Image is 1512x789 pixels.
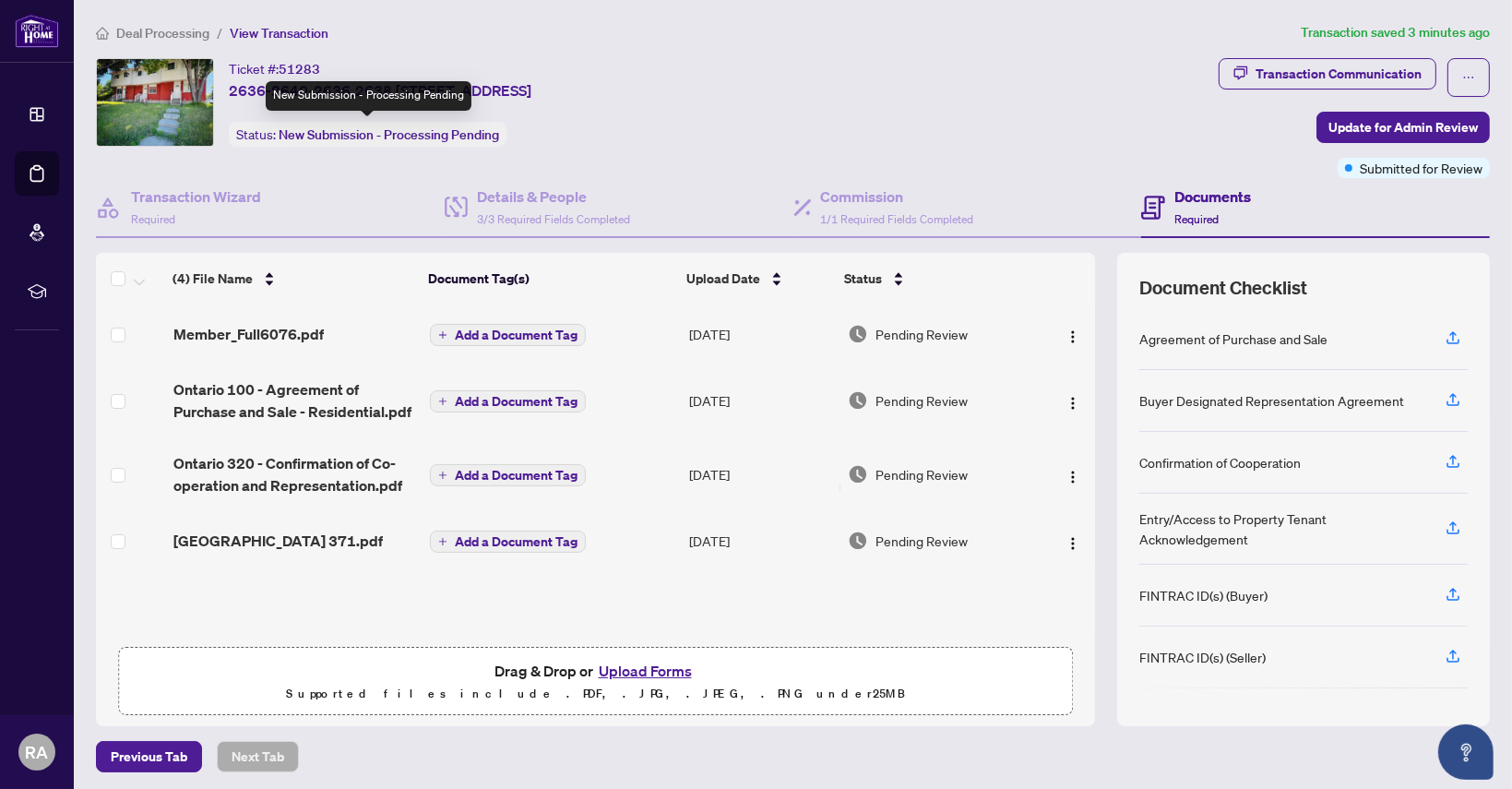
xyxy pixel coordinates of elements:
[1438,724,1494,780] button: Open asap
[1066,470,1080,484] img: Logo
[1139,452,1301,472] div: Confirmation of Cooperation
[173,323,324,345] span: Member_Full6076.pdf
[438,397,447,406] span: plus
[875,390,968,411] span: Pending Review
[1058,386,1088,415] button: Logo
[430,389,586,413] button: Add a Document Tag
[477,212,630,226] span: 3/3 Required Fields Completed
[848,531,868,551] img: Document Status
[1066,329,1080,344] img: Logo
[1174,212,1219,226] span: Required
[279,126,499,143] span: New Submission - Processing Pending
[844,269,882,289] span: Status
[1139,275,1307,301] span: Document Checklist
[593,659,697,683] button: Upload Forms
[837,253,1034,305] th: Status
[848,324,868,344] img: Document Status
[430,530,586,554] button: Add a Document Tag
[15,14,59,48] img: logo
[96,741,202,772] button: Previous Tab
[1139,329,1327,349] div: Agreement of Purchase and Sale
[173,452,415,496] span: Ontario 320 - Confirmation of Co-operation and Representation.pdf
[173,378,415,423] span: Ontario 100 - Agreement of Purchase and Sale - Residential.pdf
[848,464,868,484] img: Document Status
[438,537,447,546] span: plus
[421,253,678,305] th: Document Tag(s)
[1174,185,1251,208] h4: Documents
[821,212,974,226] span: 1/1 Required Fields Completed
[173,269,253,289] span: (4) File Name
[279,61,320,78] span: 51283
[438,471,447,480] span: plus
[1139,647,1266,667] div: FINTRAC ID(s) (Seller)
[1301,22,1490,43] article: Transaction saved 3 minutes ago
[217,741,299,772] button: Next Tab
[173,530,383,552] span: [GEOGRAPHIC_DATA] 371.pdf
[111,742,187,771] span: Previous Tab
[1360,158,1482,178] span: Submitted for Review
[430,324,586,346] button: Add a Document Tag
[682,437,840,511] td: [DATE]
[821,185,974,208] h4: Commission
[477,185,630,208] h4: Details & People
[430,531,586,553] button: Add a Document Tag
[455,469,577,482] span: Add a Document Tag
[494,659,697,683] span: Drag & Drop or
[1256,59,1422,89] div: Transaction Communication
[116,25,209,42] span: Deal Processing
[1219,58,1436,90] button: Transaction Communication
[217,22,222,43] li: /
[1316,112,1490,143] button: Update for Admin Review
[438,330,447,340] span: plus
[266,81,471,111] div: New Submission - Processing Pending
[1066,396,1080,411] img: Logo
[97,59,213,146] img: IMG-X12301813_1.jpg
[875,531,968,551] span: Pending Review
[430,463,586,487] button: Add a Document Tag
[119,648,1072,716] span: Drag & Drop orUpload FormsSupported files include .PDF, .JPG, .JPEG, .PNG under25MB
[679,253,837,305] th: Upload Date
[686,269,760,289] span: Upload Date
[1066,536,1080,551] img: Logo
[430,390,586,412] button: Add a Document Tag
[682,305,840,364] td: [DATE]
[96,27,109,40] span: home
[455,329,577,341] span: Add a Document Tag
[875,324,968,344] span: Pending Review
[848,390,868,411] img: Document Status
[130,683,1061,705] p: Supported files include .PDF, .JPG, .JPEG, .PNG under 25 MB
[430,464,586,486] button: Add a Document Tag
[1328,113,1478,142] span: Update for Admin Review
[430,323,586,347] button: Add a Document Tag
[131,185,261,208] h4: Transaction Wizard
[165,253,421,305] th: (4) File Name
[229,79,531,102] span: 2636-2640-2636,2638,[STREET_ADDRESS]
[229,122,506,147] div: Status:
[1139,508,1423,549] div: Entry/Access to Property Tenant Acknowledgement
[131,212,175,226] span: Required
[1139,390,1404,411] div: Buyer Designated Representation Agreement
[26,739,49,765] span: RA
[875,464,968,484] span: Pending Review
[682,511,840,570] td: [DATE]
[1058,319,1088,349] button: Logo
[682,364,840,437] td: [DATE]
[1139,585,1268,605] div: FINTRAC ID(s) (Buyer)
[229,58,320,79] div: Ticket #:
[1462,71,1475,84] span: ellipsis
[1058,460,1088,489] button: Logo
[455,535,577,548] span: Add a Document Tag
[1058,526,1088,556] button: Logo
[455,395,577,408] span: Add a Document Tag
[230,25,328,42] span: View Transaction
